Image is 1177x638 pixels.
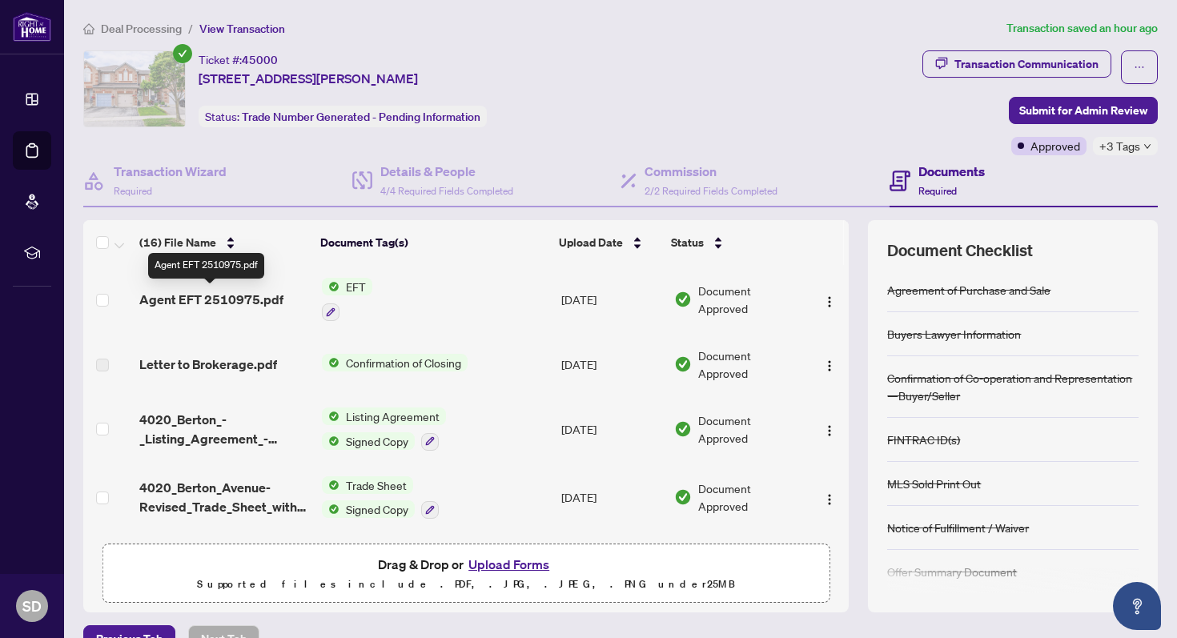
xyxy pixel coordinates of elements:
[698,480,802,515] span: Document Approved
[139,478,309,516] span: 4020_Berton_Avenue-Revised_Trade_Sheet_with_Fintrac_Fee-Sita_to_Review.pdf
[1099,137,1140,155] span: +3 Tags
[823,424,836,437] img: Logo
[887,281,1050,299] div: Agreement of Purchase and Sale
[674,291,692,308] img: Document Status
[555,395,668,463] td: [DATE]
[645,162,777,181] h4: Commission
[887,563,1017,580] div: Offer Summary Document
[173,44,192,63] span: check-circle
[674,355,692,373] img: Document Status
[918,162,985,181] h4: Documents
[1143,142,1151,150] span: down
[1006,19,1158,38] article: Transaction saved an hour ago
[671,234,704,251] span: Status
[1009,97,1158,124] button: Submit for Admin Review
[322,476,439,520] button: Status IconTrade SheetStatus IconSigned Copy
[817,287,842,312] button: Logo
[817,416,842,442] button: Logo
[555,463,668,532] td: [DATE]
[83,23,94,34] span: home
[339,407,446,425] span: Listing Agreement
[555,265,668,334] td: [DATE]
[322,354,339,371] img: Status Icon
[559,234,623,251] span: Upload Date
[322,432,339,450] img: Status Icon
[823,295,836,308] img: Logo
[339,476,413,494] span: Trade Sheet
[114,185,152,197] span: Required
[887,369,1139,404] div: Confirmation of Co-operation and Representation—Buyer/Seller
[887,519,1029,536] div: Notice of Fulfillment / Waiver
[674,488,692,506] img: Document Status
[339,354,468,371] span: Confirmation of Closing
[103,544,829,604] span: Drag & Drop orUpload FormsSupported files include .PDF, .JPG, .JPEG, .PNG under25MB
[817,351,842,377] button: Logo
[322,278,339,295] img: Status Icon
[314,220,552,265] th: Document Tag(s)
[922,50,1111,78] button: Transaction Communication
[84,51,185,126] img: IMG-W12215987_1.jpg
[22,595,42,617] span: SD
[1134,62,1145,73] span: ellipsis
[698,411,802,447] span: Document Approved
[823,359,836,372] img: Logo
[242,53,278,67] span: 45000
[378,554,554,575] span: Drag & Drop or
[887,239,1033,262] span: Document Checklist
[645,185,777,197] span: 2/2 Required Fields Completed
[674,420,692,438] img: Document Status
[322,500,339,518] img: Status Icon
[188,19,193,38] li: /
[698,282,802,317] span: Document Approved
[113,575,819,594] p: Supported files include .PDF, .JPG, .JPEG, .PNG under 25 MB
[665,220,805,265] th: Status
[322,354,468,371] button: Status IconConfirmation of Closing
[918,185,957,197] span: Required
[823,493,836,506] img: Logo
[552,220,665,265] th: Upload Date
[954,51,1099,77] div: Transaction Communication
[339,500,415,518] span: Signed Copy
[887,431,960,448] div: FINTRAC ID(s)
[199,106,487,127] div: Status:
[1019,98,1147,123] span: Submit for Admin Review
[139,355,277,374] span: Letter to Brokerage.pdf
[817,484,842,510] button: Logo
[339,278,372,295] span: EFT
[555,334,668,395] td: [DATE]
[464,554,554,575] button: Upload Forms
[133,220,315,265] th: (16) File Name
[199,50,278,69] div: Ticket #:
[322,476,339,494] img: Status Icon
[101,22,182,36] span: Deal Processing
[199,69,418,88] span: [STREET_ADDRESS][PERSON_NAME]
[322,407,446,451] button: Status IconListing AgreementStatus IconSigned Copy
[148,253,264,279] div: Agent EFT 2510975.pdf
[199,22,285,36] span: View Transaction
[555,532,668,600] td: [DATE]
[380,185,513,197] span: 4/4 Required Fields Completed
[322,278,372,321] button: Status IconEFT
[242,110,480,124] span: Trade Number Generated - Pending Information
[13,12,51,42] img: logo
[698,347,802,382] span: Document Approved
[139,290,283,309] span: Agent EFT 2510975.pdf
[887,475,981,492] div: MLS Sold Print Out
[322,407,339,425] img: Status Icon
[139,234,216,251] span: (16) File Name
[139,410,309,448] span: 4020_Berton_-_Listing_Agreement_-_Seller_Designated_Representation_Agreement__2.pdf
[114,162,227,181] h4: Transaction Wizard
[1113,582,1161,630] button: Open asap
[1030,137,1080,154] span: Approved
[339,432,415,450] span: Signed Copy
[887,325,1021,343] div: Buyers Lawyer Information
[380,162,513,181] h4: Details & People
